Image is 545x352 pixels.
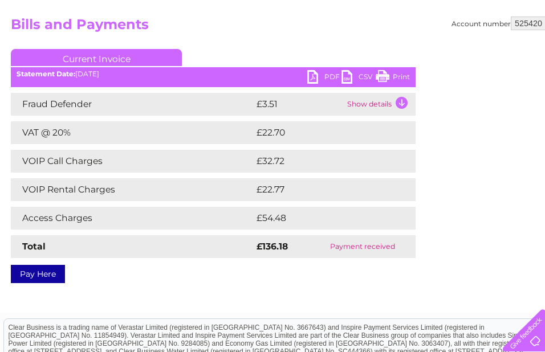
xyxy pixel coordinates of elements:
td: Access Charges [11,207,254,230]
div: [DATE] [11,70,416,78]
td: £32.72 [254,150,392,173]
a: Energy [373,48,398,57]
a: Print [376,70,410,87]
a: Current Invoice [11,49,182,66]
td: VOIP Rental Charges [11,178,254,201]
a: Water [344,48,366,57]
strong: Total [22,241,46,252]
img: logo.png [19,30,77,64]
td: Fraud Defender [11,93,254,116]
a: CSV [341,70,376,87]
a: Blog [446,48,462,57]
td: £3.51 [254,93,344,116]
td: £54.48 [254,207,393,230]
td: Show details [344,93,416,116]
b: Statement Date: [17,69,75,78]
td: £22.77 [254,178,392,201]
a: Log out [507,48,534,57]
div: Clear Business is a trading name of Verastar Limited (registered in [GEOGRAPHIC_DATA] No. 3667643... [4,6,543,55]
a: Pay Here [11,265,65,283]
strong: £136.18 [257,241,288,252]
td: VOIP Call Charges [11,150,254,173]
a: Telecoms [405,48,439,57]
td: Payment received [310,235,416,258]
a: Contact [469,48,497,57]
a: PDF [307,70,341,87]
td: £22.70 [254,121,392,144]
td: VAT @ 20% [11,121,254,144]
a: 0333 014 3131 [330,6,409,20]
